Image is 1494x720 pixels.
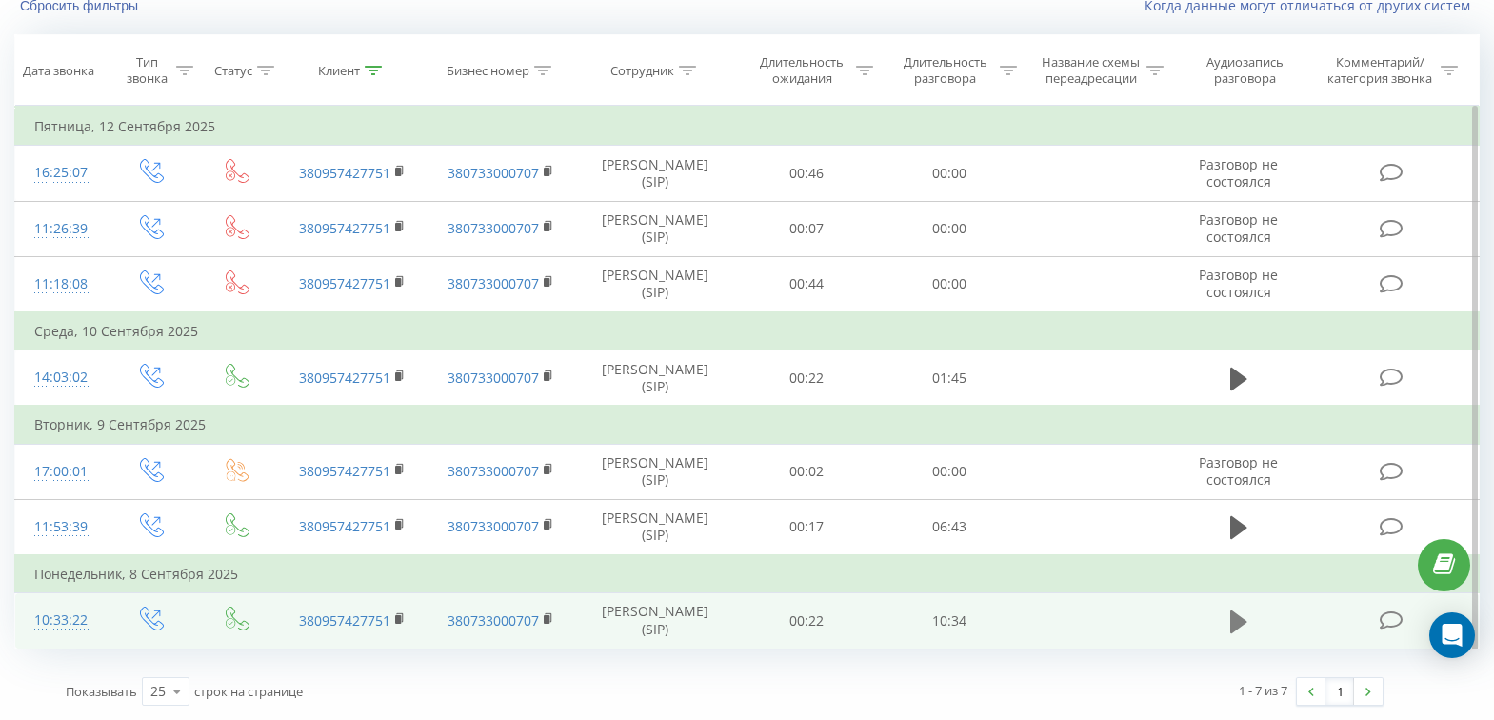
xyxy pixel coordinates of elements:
[299,164,390,182] a: 380957427751
[34,453,88,490] div: 17:00:01
[34,154,88,191] div: 16:25:07
[448,274,539,292] a: 380733000707
[1429,612,1475,658] div: Open Intercom Messenger
[15,312,1480,350] td: Среда, 10 Сентября 2025
[1325,678,1354,705] a: 1
[1199,155,1278,190] span: Разговор не состоялся
[1239,681,1287,700] div: 1 - 7 из 7
[123,54,170,87] div: Тип звонка
[1187,54,1303,87] div: Аудиозапись разговора
[735,256,878,312] td: 00:44
[878,201,1021,256] td: 00:00
[735,201,878,256] td: 00:07
[895,54,994,87] div: Длительность разговора
[23,63,94,79] div: Дата звонка
[1199,266,1278,301] span: Разговор не состоялся
[299,611,390,630] a: 380957427751
[448,164,539,182] a: 380733000707
[878,146,1021,201] td: 00:00
[610,63,674,79] div: Сотрудник
[735,444,878,499] td: 00:02
[575,256,735,312] td: [PERSON_NAME] (SIP)
[15,406,1480,444] td: Вторник, 9 Сентября 2025
[299,219,390,237] a: 380957427751
[735,499,878,555] td: 00:17
[735,593,878,649] td: 00:22
[15,555,1480,593] td: Понедельник, 8 Сентября 2025
[1199,453,1278,489] span: Разговор не состоялся
[150,682,166,701] div: 25
[299,462,390,480] a: 380957427751
[34,266,88,303] div: 11:18:08
[299,369,390,387] a: 380957427751
[575,350,735,407] td: [PERSON_NAME] (SIP)
[575,146,735,201] td: [PERSON_NAME] (SIP)
[1325,54,1436,87] div: Комментарий/категория звонка
[34,210,88,248] div: 11:26:39
[214,63,252,79] div: Статус
[448,219,539,237] a: 380733000707
[575,201,735,256] td: [PERSON_NAME] (SIP)
[575,444,735,499] td: [PERSON_NAME] (SIP)
[66,683,137,700] span: Показывать
[448,462,539,480] a: 380733000707
[194,683,303,700] span: строк на странице
[1199,210,1278,246] span: Разговор не состоялся
[878,499,1021,555] td: 06:43
[1040,54,1142,87] div: Название схемы переадресации
[448,611,539,630] a: 380733000707
[752,54,851,87] div: Длительность ожидания
[575,499,735,555] td: [PERSON_NAME] (SIP)
[878,444,1021,499] td: 00:00
[448,369,539,387] a: 380733000707
[34,602,88,639] div: 10:33:22
[34,509,88,546] div: 11:53:39
[299,517,390,535] a: 380957427751
[878,350,1021,407] td: 01:45
[299,274,390,292] a: 380957427751
[15,108,1480,146] td: Пятница, 12 Сентября 2025
[735,146,878,201] td: 00:46
[447,63,529,79] div: Бизнес номер
[735,350,878,407] td: 00:22
[34,359,88,396] div: 14:03:02
[575,593,735,649] td: [PERSON_NAME] (SIP)
[878,256,1021,312] td: 00:00
[448,517,539,535] a: 380733000707
[318,63,360,79] div: Клиент
[878,593,1021,649] td: 10:34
